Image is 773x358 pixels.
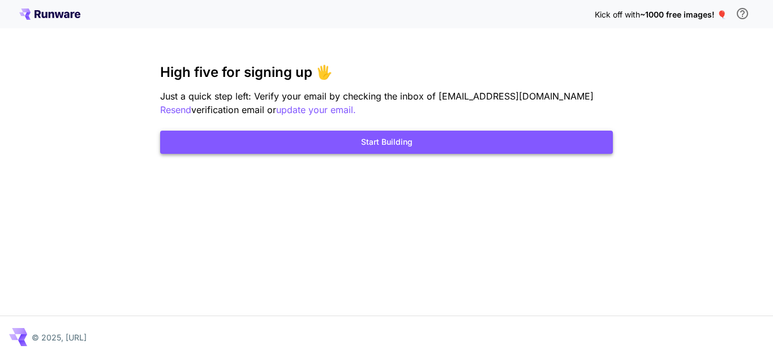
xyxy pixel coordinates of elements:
button: Resend [160,103,191,117]
span: ~1000 free images! 🎈 [640,10,727,19]
span: Kick off with [595,10,640,19]
span: Just a quick step left: Verify your email by checking the inbox of [EMAIL_ADDRESS][DOMAIN_NAME] [160,90,594,102]
span: verification email or [191,104,276,115]
button: In order to qualify for free credit, you need to sign up with a business email address and click ... [731,2,754,25]
button: update your email. [276,103,356,117]
h3: High five for signing up 🖐️ [160,64,613,80]
button: Start Building [160,131,613,154]
p: © 2025, [URL] [32,331,87,343]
